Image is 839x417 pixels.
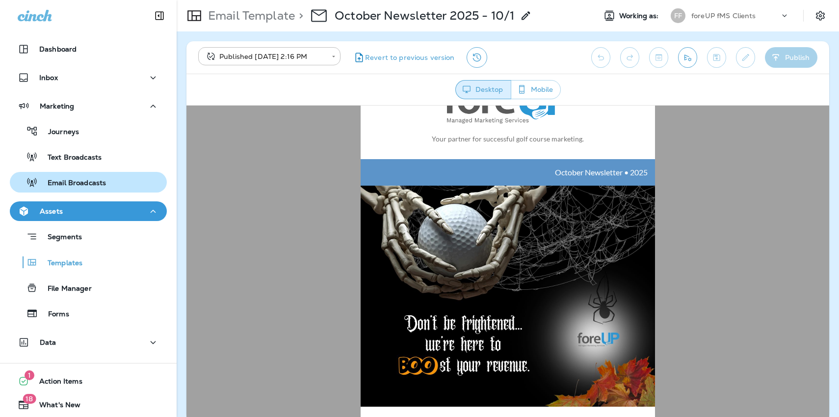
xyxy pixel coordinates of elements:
[678,47,697,68] button: Send test email
[29,377,82,389] span: Action Items
[10,121,167,141] button: Journeys
[619,12,661,20] span: Working as:
[146,6,173,26] button: Collapse Sidebar
[39,74,58,82] p: Inbox
[38,284,92,294] p: File Manager
[38,153,102,163] p: Text Broadcasts
[10,226,167,247] button: Segments
[10,39,167,59] button: Dashboard
[40,338,56,346] p: Data
[38,128,79,137] p: Journeys
[25,370,34,380] span: 1
[23,394,36,404] span: 18
[205,52,325,61] div: Published [DATE] 2:16 PM
[511,80,561,99] button: Mobile
[467,47,487,68] button: View Changelog
[10,303,167,324] button: Forms
[38,259,82,268] p: Templates
[10,395,167,415] button: 18What's New
[671,8,685,23] div: FF
[39,45,77,53] p: Dashboard
[10,252,167,273] button: Templates
[38,310,69,319] p: Forms
[10,201,167,221] button: Assets
[10,68,167,87] button: Inbox
[40,102,74,110] p: Marketing
[295,8,303,23] p: >
[38,233,82,243] p: Segments
[29,401,80,413] span: What's New
[691,12,756,20] p: foreUP fMS Clients
[335,8,514,23] p: October Newsletter 2025 - 10/1
[812,7,829,25] button: Settings
[455,80,511,99] button: Desktop
[245,29,397,37] span: Your partner for successful golf course marketing.
[10,371,167,391] button: 1Action Items
[10,172,167,193] button: Email Broadcasts
[10,333,167,352] button: Data
[368,62,461,71] span: October Newsletter • 2025
[10,96,167,116] button: Marketing
[204,8,295,23] p: Email Template
[348,47,459,68] button: Revert to previous version
[10,146,167,167] button: Text Broadcasts
[174,80,469,301] img: October-2025-1.jpg
[38,179,106,188] p: Email Broadcasts
[10,278,167,298] button: File Manager
[365,53,455,62] span: Revert to previous version
[40,207,63,215] p: Assets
